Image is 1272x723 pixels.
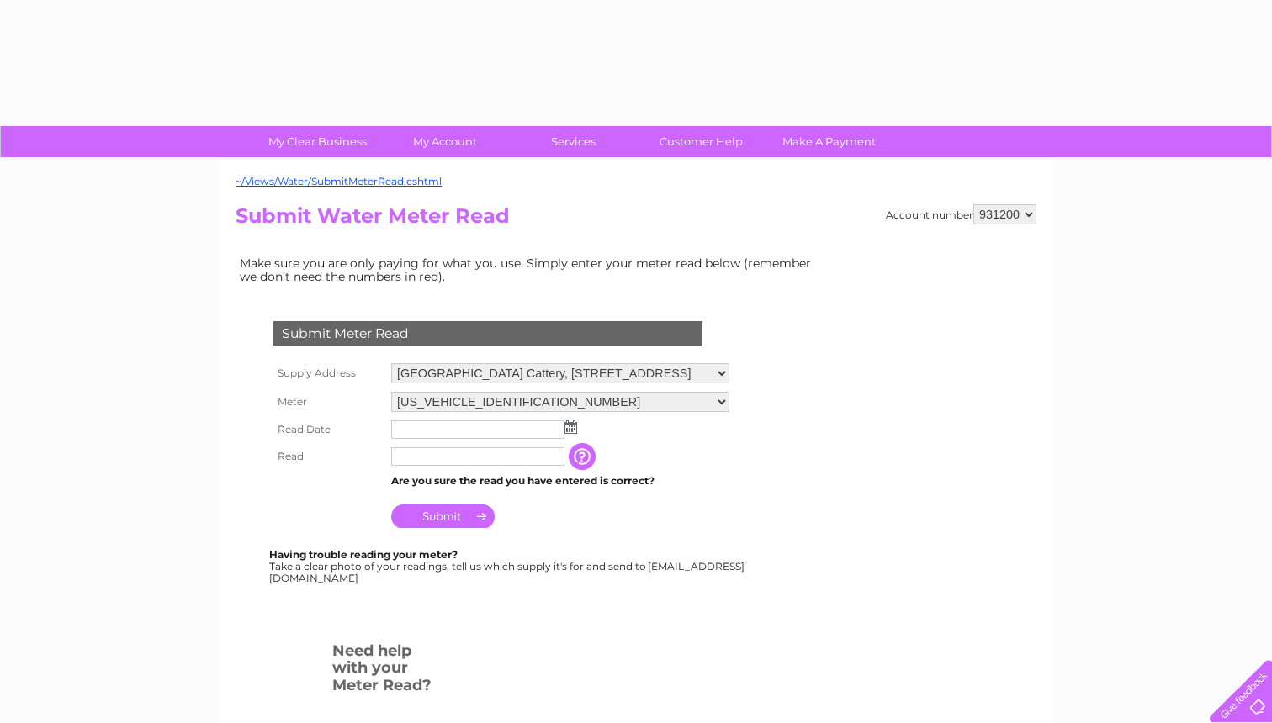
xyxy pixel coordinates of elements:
[269,549,747,583] div: Take a clear photo of your readings, tell us which supply it's for and send to [EMAIL_ADDRESS][DO...
[332,639,436,703] h3: Need help with your Meter Read?
[273,321,702,346] div: Submit Meter Read
[391,504,495,528] input: Submit
[248,126,387,157] a: My Clear Business
[236,204,1036,236] h2: Submit Water Meter Read
[504,126,643,157] a: Services
[569,443,599,470] input: Information
[269,548,458,561] b: Having trouble reading your meter?
[269,388,387,416] th: Meter
[269,416,387,443] th: Read Date
[564,420,577,434] img: ...
[760,126,898,157] a: Make A Payment
[886,204,1036,224] div: Account number
[632,126,771,157] a: Customer Help
[387,470,734,492] td: Are you sure the read you have entered is correct?
[269,359,387,388] th: Supply Address
[236,175,442,187] a: ~/Views/Water/SubmitMeterRead.cshtml
[236,252,824,288] td: Make sure you are only paying for what you use. Simply enter your meter read below (remember we d...
[376,126,515,157] a: My Account
[269,443,387,470] th: Read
